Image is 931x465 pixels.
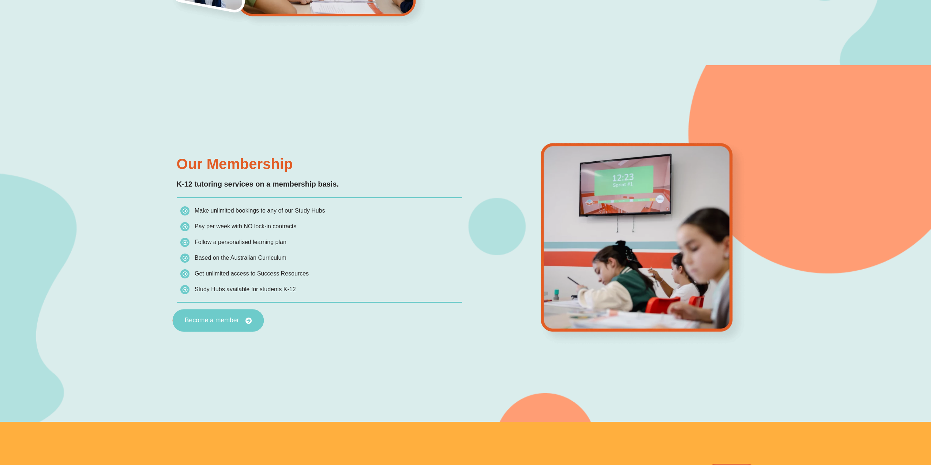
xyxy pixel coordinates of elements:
img: icon-list.png [180,269,189,278]
iframe: Chat Widget [809,382,931,465]
span: Make unlimited bookings to any of our Study Hubs [195,207,325,214]
h3: Our Membership [177,157,462,171]
img: icon-list.png [180,238,189,247]
img: icon-list.png [180,285,189,294]
p: K-12 tutoring services on a membership basis. [177,179,462,190]
span: Become a member [184,317,239,324]
img: icon-list.png [180,222,189,231]
img: icon-list.png [180,206,189,215]
span: Pay per week with NO lock-in contracts [195,223,296,229]
span: Study Hubs available for students K-12 [195,286,296,292]
span: Based on the Australian Curriculum [195,255,286,261]
img: icon-list.png [180,254,189,263]
span: Follow a personalised learning plan [195,239,286,245]
a: Become a member [172,309,264,332]
span: Get unlimited access to Success Resources [195,270,309,277]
